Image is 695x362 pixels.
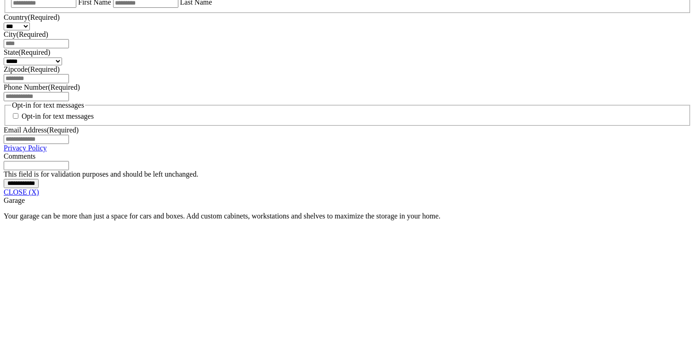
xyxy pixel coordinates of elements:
[4,144,47,152] a: Privacy Policy
[4,30,48,38] label: City
[47,126,79,134] span: (Required)
[4,83,80,91] label: Phone Number
[4,13,60,21] label: Country
[4,212,691,220] p: Your garage can be more than just a space for cars and boxes. Add custom cabinets, workstations a...
[4,48,50,56] label: State
[4,152,35,160] label: Comments
[18,48,50,56] span: (Required)
[22,112,94,120] label: Opt-in for text messages
[4,65,60,73] label: Zipcode
[17,30,48,38] span: (Required)
[48,83,80,91] span: (Required)
[4,170,691,178] div: This field is for validation purposes and should be left unchanged.
[28,65,59,73] span: (Required)
[11,101,85,109] legend: Opt-in for text messages
[4,188,39,196] a: CLOSE (X)
[4,126,79,134] label: Email Address
[28,13,59,21] span: (Required)
[4,196,25,204] span: Garage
